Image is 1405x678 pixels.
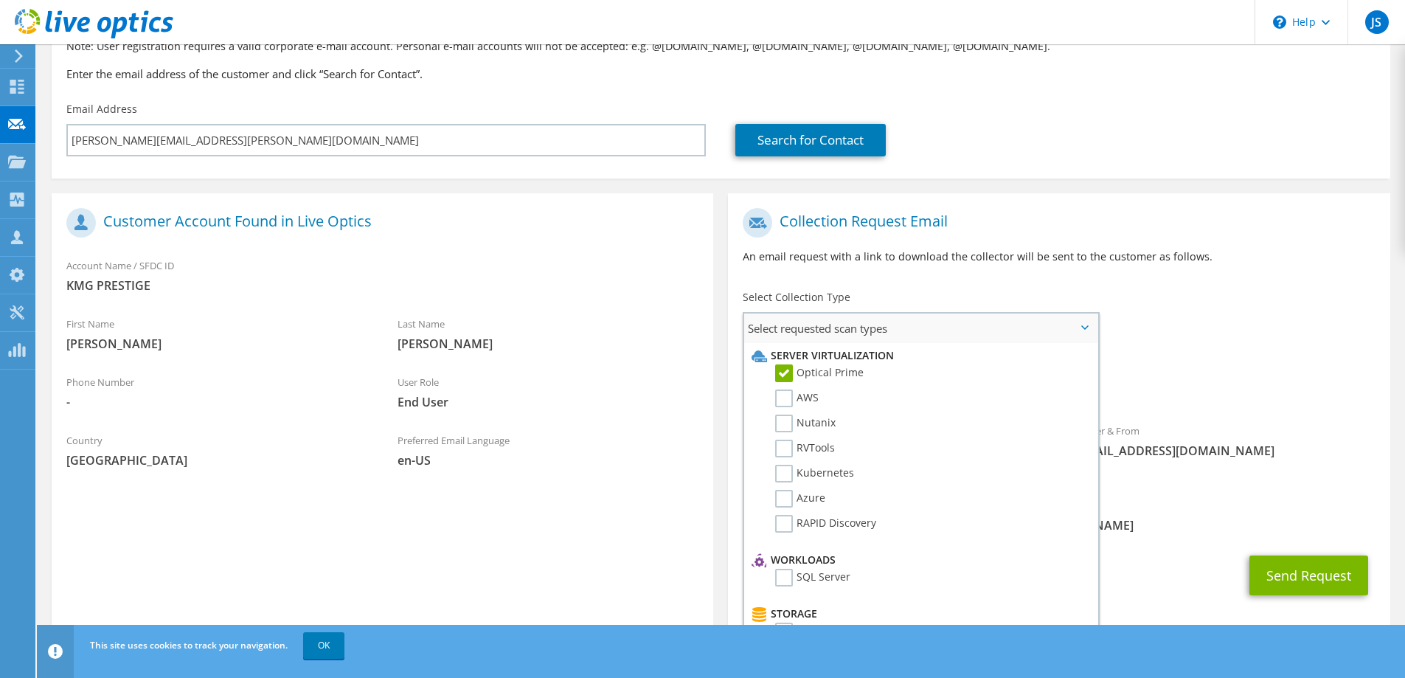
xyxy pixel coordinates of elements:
label: Select Collection Type [743,290,850,305]
div: Last Name [383,308,714,359]
span: JS [1365,10,1389,34]
span: [PERSON_NAME] [66,336,368,352]
div: User Role [383,367,714,418]
svg: \n [1273,15,1286,29]
label: AWS [775,390,819,407]
label: Email Address [66,102,137,117]
span: This site uses cookies to track your navigation. [90,639,288,651]
div: To [728,415,1059,482]
div: Requested Collections [728,349,1390,408]
li: Server Virtualization [748,347,1090,364]
span: Select requested scan types [744,314,1097,343]
h3: Enter the email address of the customer and click “Search for Contact”. [66,66,1375,82]
li: Workloads [748,551,1090,569]
span: en-US [398,452,699,468]
div: First Name [52,308,383,359]
div: Phone Number [52,367,383,418]
div: Sender & From [1059,415,1390,466]
span: KMG PRESTIGE [66,277,698,294]
div: Preferred Email Language [383,425,714,476]
label: Kubernetes [775,465,854,482]
h1: Customer Account Found in Live Optics [66,208,691,238]
a: OK [303,632,344,659]
button: Send Request [1249,556,1368,595]
label: Azure [775,490,825,508]
li: Storage [748,605,1090,623]
span: End User [398,394,699,410]
h1: Collection Request Email [743,208,1367,238]
div: CC & Reply To [728,490,1390,541]
a: Search for Contact [735,124,886,156]
div: Country [52,425,383,476]
label: Nutanix [775,415,836,432]
span: [GEOGRAPHIC_DATA] [66,452,368,468]
p: Note: User registration requires a valid corporate e-mail account. Personal e-mail accounts will ... [66,38,1375,55]
span: [EMAIL_ADDRESS][DOMAIN_NAME] [1074,443,1375,459]
label: Optical Prime [775,364,864,382]
p: An email request with a link to download the collector will be sent to the customer as follows. [743,249,1375,265]
div: Account Name / SFDC ID [52,250,713,301]
label: CLARiiON/VNX [775,623,867,640]
label: RVTools [775,440,835,457]
span: [PERSON_NAME] [398,336,699,352]
span: - [66,394,368,410]
label: RAPID Discovery [775,515,876,533]
label: SQL Server [775,569,850,587]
